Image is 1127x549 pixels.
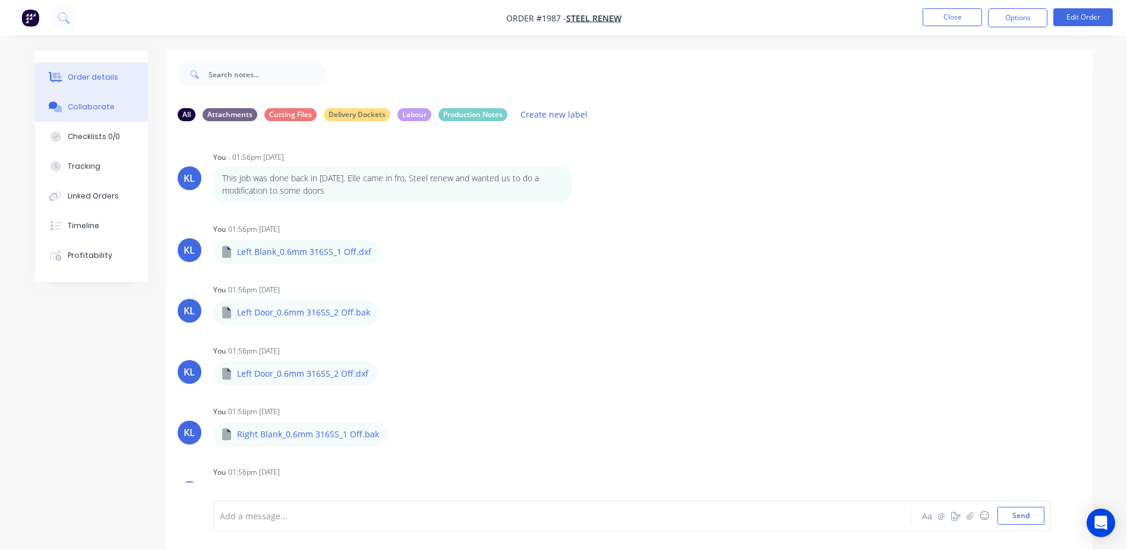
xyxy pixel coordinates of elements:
div: You [213,406,226,417]
p: Left Door_0.6mm 316SS_2 Off.dxf [237,368,368,380]
button: Close [923,8,982,26]
button: Profitability [35,241,148,270]
div: KL [184,365,195,379]
button: Create new label [514,106,594,122]
div: Checklists 0/0 [68,131,120,142]
div: - 01:56pm [DATE] [228,152,284,163]
div: Timeline [68,220,99,231]
div: 01:56pm [DATE] [228,346,280,356]
div: Tracking [68,161,100,172]
div: You [213,346,226,356]
button: Checklists 0/0 [35,122,148,152]
button: Options [988,8,1047,27]
button: Edit Order [1053,8,1113,26]
div: 01:56pm [DATE] [228,224,280,235]
div: 01:56pm [DATE] [228,467,280,478]
div: You [213,285,226,295]
div: All [178,108,195,121]
div: Cutting Files [264,108,317,121]
div: KL [184,425,195,440]
span: Order #1987 - [506,12,566,24]
div: Attachments [203,108,257,121]
a: Steel Renew [566,12,621,24]
div: Production Notes [438,108,507,121]
div: KL [184,243,195,257]
div: 01:56pm [DATE] [228,406,280,417]
div: Labour [397,108,431,121]
button: Tracking [35,152,148,181]
button: @ [935,509,949,523]
button: ☺ [977,509,992,523]
p: This Job was done back in [DATE]. Elle came in fro, Steel renew and wanted us to do a modificatio... [222,172,563,197]
div: Linked Orders [68,191,119,201]
img: Factory [21,9,39,27]
button: Timeline [35,211,148,241]
p: Right Blank_0.6mm 316SS_1 Off.bak [237,428,379,440]
div: Open Intercom Messenger [1087,509,1115,537]
div: You [213,152,226,163]
div: Delivery Dockets [324,108,390,121]
button: Aa [920,509,935,523]
div: Collaborate [68,102,115,112]
input: Search notes... [209,62,326,86]
button: Order details [35,62,148,92]
div: You [213,467,226,478]
div: You [213,224,226,235]
div: Profitability [68,250,112,261]
div: 01:56pm [DATE] [228,285,280,295]
button: Send [997,507,1044,525]
div: Order details [68,72,118,83]
p: Left Blank_0.6mm 316SS_1 Off.dxf [237,246,371,258]
button: Collaborate [35,92,148,122]
button: Linked Orders [35,181,148,211]
div: KL [184,171,195,185]
p: Left Door_0.6mm 316SS_2 Off.bak [237,307,370,318]
div: KL [184,304,195,318]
